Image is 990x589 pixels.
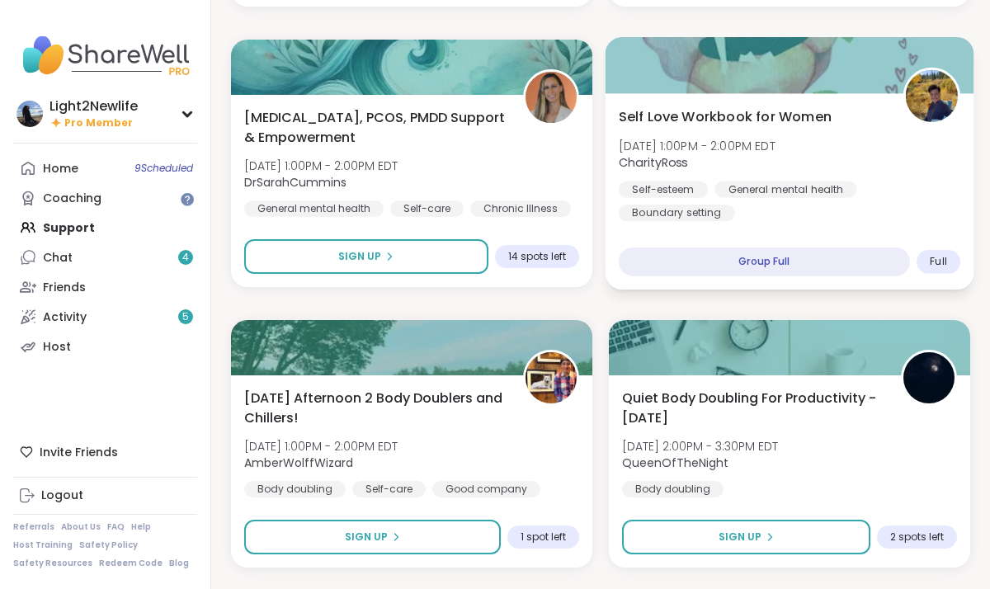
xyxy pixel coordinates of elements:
[13,332,197,361] a: Host
[338,249,381,264] span: Sign Up
[182,310,189,324] span: 5
[930,255,946,268] span: Full
[13,521,54,533] a: Referrals
[79,540,138,551] a: Safety Policy
[526,72,577,123] img: DrSarahCummins
[244,520,501,554] button: Sign Up
[169,558,189,569] a: Blog
[13,540,73,551] a: Host Training
[131,521,151,533] a: Help
[13,558,92,569] a: Safety Resources
[622,389,883,428] span: Quiet Body Doubling For Productivity - [DATE]
[244,239,488,274] button: Sign Up
[43,280,86,296] div: Friends
[432,481,540,497] div: Good company
[619,106,832,126] span: Self Love Workbook for Women
[244,455,353,471] b: AmberWolffWizard
[906,70,958,122] img: CharityRoss
[13,272,197,302] a: Friends
[134,162,193,175] span: 9 Scheduled
[13,183,197,213] a: Coaching
[390,200,464,217] div: Self-care
[903,352,955,403] img: QueenOfTheNight
[99,558,163,569] a: Redeem Code
[526,352,577,403] img: AmberWolffWizard
[43,191,101,207] div: Coaching
[521,530,566,544] span: 1 spot left
[43,339,71,356] div: Host
[244,108,505,148] span: [MEDICAL_DATA], PCOS, PMDD Support & Empowerment
[619,205,735,221] div: Boundary setting
[352,481,426,497] div: Self-care
[890,530,944,544] span: 2 spots left
[244,438,398,455] span: [DATE] 1:00PM - 2:00PM EDT
[181,193,194,206] iframe: Spotlight
[345,530,388,544] span: Sign Up
[13,243,197,272] a: Chat4
[470,200,571,217] div: Chronic Illness
[619,137,775,153] span: [DATE] 1:00PM - 2:00PM EDT
[714,181,856,197] div: General mental health
[622,481,724,497] div: Body doubling
[619,154,688,171] b: CharityRoss
[622,455,728,471] b: QueenOfTheNight
[622,520,870,554] button: Sign Up
[244,389,505,428] span: [DATE] Afternoon 2 Body Doublers and Chillers!
[13,26,197,84] img: ShareWell Nav Logo
[619,181,708,197] div: Self-esteem
[107,521,125,533] a: FAQ
[43,309,87,326] div: Activity
[64,116,133,130] span: Pro Member
[13,153,197,183] a: Home9Scheduled
[244,481,346,497] div: Body doubling
[43,250,73,266] div: Chat
[13,302,197,332] a: Activity5
[13,481,197,511] a: Logout
[61,521,101,533] a: About Us
[49,97,138,115] div: Light2Newlife
[244,158,398,174] span: [DATE] 1:00PM - 2:00PM EDT
[244,200,384,217] div: General mental health
[182,251,189,265] span: 4
[508,250,566,263] span: 14 spots left
[622,438,778,455] span: [DATE] 2:00PM - 3:30PM EDT
[244,174,346,191] b: DrSarahCummins
[619,247,910,276] div: Group Full
[41,488,83,504] div: Logout
[16,101,43,127] img: Light2Newlife
[13,437,197,467] div: Invite Friends
[719,530,761,544] span: Sign Up
[43,161,78,177] div: Home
